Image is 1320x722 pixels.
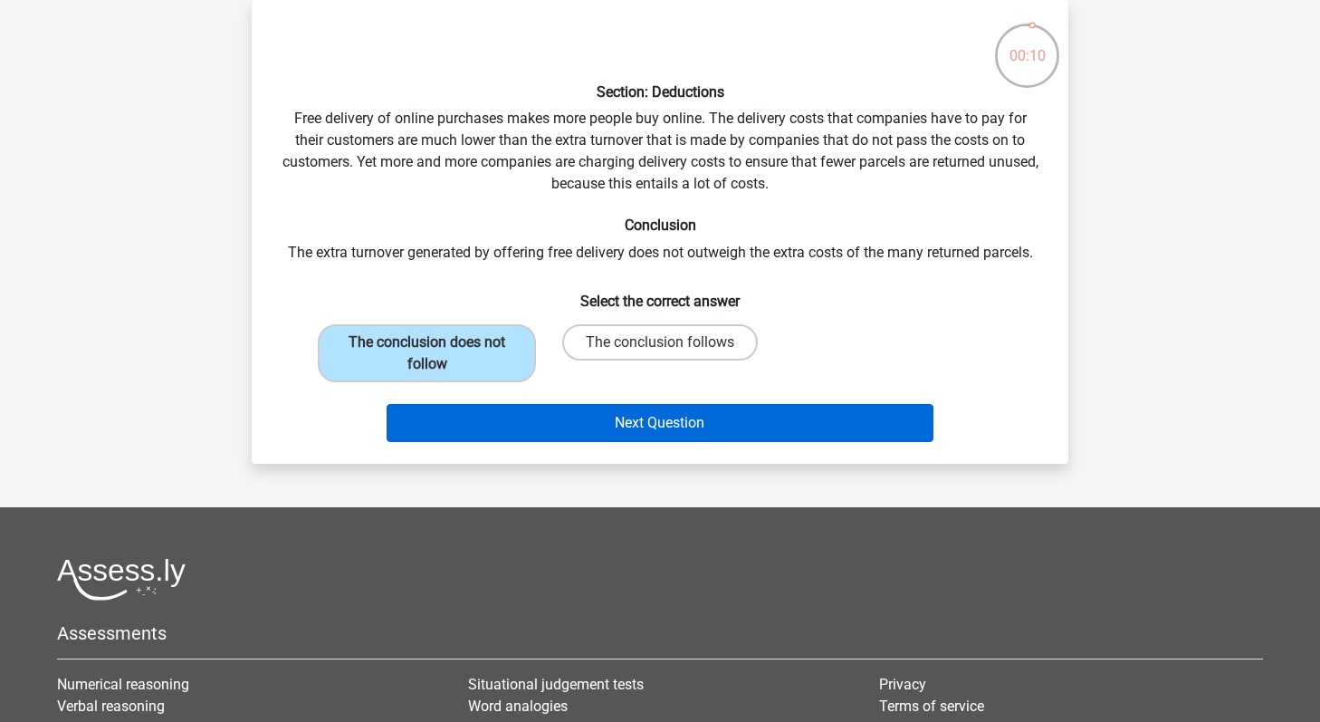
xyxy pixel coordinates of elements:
[879,698,984,715] a: Terms of service
[562,324,758,361] label: The conclusion follows
[468,676,644,693] a: Situational judgement tests
[879,676,926,693] a: Privacy
[387,404,934,442] button: Next Question
[57,558,186,601] img: Assessly logo
[57,676,189,693] a: Numerical reasoning
[318,324,536,382] label: The conclusion does not follow
[259,14,1061,449] div: Free delivery of online purchases makes more people buy online. The delivery costs that companies...
[993,22,1061,67] div: 00:10
[468,698,568,715] a: Word analogies
[57,698,165,715] a: Verbal reasoning
[57,622,1263,644] h5: Assessments
[281,83,1039,101] h6: Section: Deductions
[281,278,1039,310] h6: Select the correct answer
[281,217,1039,234] h6: Conclusion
